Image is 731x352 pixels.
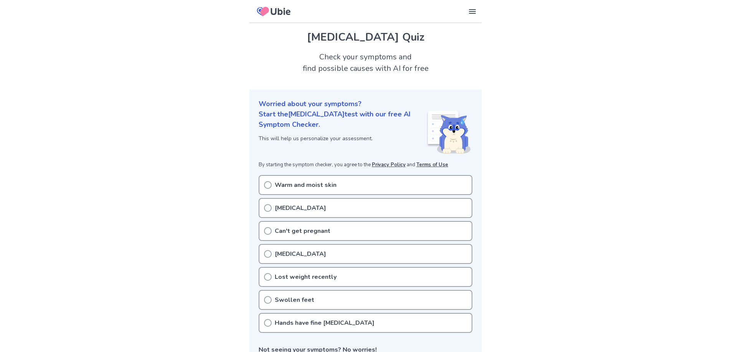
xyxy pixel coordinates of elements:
[372,161,406,168] a: Privacy Policy
[259,99,472,109] p: Worried about your symptoms?
[275,295,314,305] p: Swollen feet
[259,161,472,169] p: By starting the symptom checker, you agree to the and
[249,51,482,74] h2: Check your symptoms and find possible causes with AI for free
[259,29,472,45] h1: [MEDICAL_DATA] Quiz
[275,180,337,190] p: Warm and moist skin
[416,161,448,168] a: Terms of Use
[275,226,330,236] p: Can't get pregnant
[275,318,375,327] p: Hands have fine [MEDICAL_DATA]
[259,109,426,130] p: Start the [MEDICAL_DATA] test with our free AI Symptom Checker.
[275,249,326,259] p: [MEDICAL_DATA]
[259,134,426,142] p: This will help us personalize your assessment.
[426,111,471,154] img: Shiba
[275,272,337,282] p: Lost weight recently
[275,203,326,213] p: [MEDICAL_DATA]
